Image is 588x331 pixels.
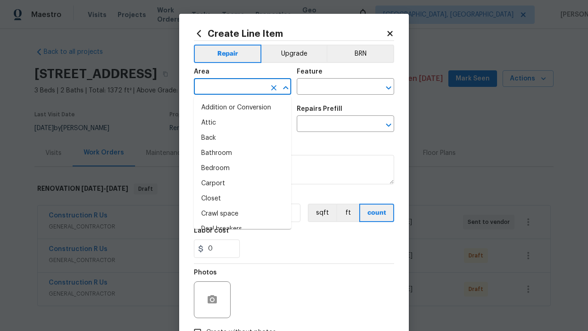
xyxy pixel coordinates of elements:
li: Back [194,131,291,146]
h5: Repairs Prefill [297,106,342,112]
button: BRN [327,45,394,63]
h5: Photos [194,269,217,276]
button: Close [279,81,292,94]
button: Clear [267,81,280,94]
button: count [359,204,394,222]
h2: Create Line Item [194,29,386,39]
h5: Labor cost [194,228,229,234]
button: Repair [194,45,261,63]
h5: Feature [297,68,322,75]
button: Open [382,81,395,94]
li: Closet [194,191,291,206]
button: Upgrade [261,45,327,63]
button: sqft [308,204,336,222]
li: Crawl space [194,206,291,222]
li: Deal breakers [194,222,291,237]
li: Carport [194,176,291,191]
button: ft [336,204,359,222]
li: Bathroom [194,146,291,161]
li: Attic [194,115,291,131]
h5: Area [194,68,209,75]
li: Bedroom [194,161,291,176]
button: Open [382,119,395,131]
li: Addition or Conversion [194,100,291,115]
